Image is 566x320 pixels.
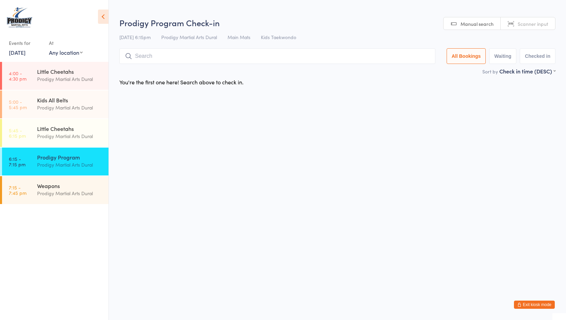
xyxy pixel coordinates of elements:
[482,68,498,75] label: Sort by
[37,189,103,197] div: Prodigy Martial Arts Dural
[9,156,26,167] time: 6:15 - 7:15 pm
[37,125,103,132] div: Little Cheetahs
[261,34,296,40] span: Kids Taekwondo
[489,48,516,64] button: Waiting
[49,37,83,49] div: At
[161,34,217,40] span: Prodigy Martial Arts Dural
[37,182,103,189] div: Weapons
[514,301,555,309] button: Exit kiosk mode
[37,153,103,161] div: Prodigy Program
[447,48,486,64] button: All Bookings
[7,5,32,31] img: Prodigy Martial Arts Dural
[9,37,42,49] div: Events for
[520,48,555,64] button: Checked in
[9,128,26,138] time: 5:45 - 6:15 pm
[2,148,109,175] a: 6:15 -7:15 pmProdigy ProgramProdigy Martial Arts Dural
[9,185,27,196] time: 7:15 - 7:45 pm
[119,34,151,40] span: [DATE] 6:15pm
[2,119,109,147] a: 5:45 -6:15 pmLittle CheetahsProdigy Martial Arts Dural
[9,70,27,81] time: 4:00 - 4:30 pm
[37,161,103,169] div: Prodigy Martial Arts Dural
[37,132,103,140] div: Prodigy Martial Arts Dural
[228,34,250,40] span: Main Mats
[9,49,26,56] a: [DATE]
[37,68,103,75] div: Little Cheetahs
[2,90,109,118] a: 5:00 -5:45 pmKids All BeltsProdigy Martial Arts Dural
[119,78,244,86] div: You're the first one here! Search above to check in.
[518,20,548,27] span: Scanner input
[499,67,555,75] div: Check in time (DESC)
[2,62,109,90] a: 4:00 -4:30 pmLittle CheetahsProdigy Martial Arts Dural
[119,17,555,28] h2: Prodigy Program Check-in
[37,104,103,112] div: Prodigy Martial Arts Dural
[461,20,494,27] span: Manual search
[37,75,103,83] div: Prodigy Martial Arts Dural
[37,96,103,104] div: Kids All Belts
[2,176,109,204] a: 7:15 -7:45 pmWeaponsProdigy Martial Arts Dural
[119,48,435,64] input: Search
[49,49,83,56] div: Any location
[9,99,27,110] time: 5:00 - 5:45 pm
